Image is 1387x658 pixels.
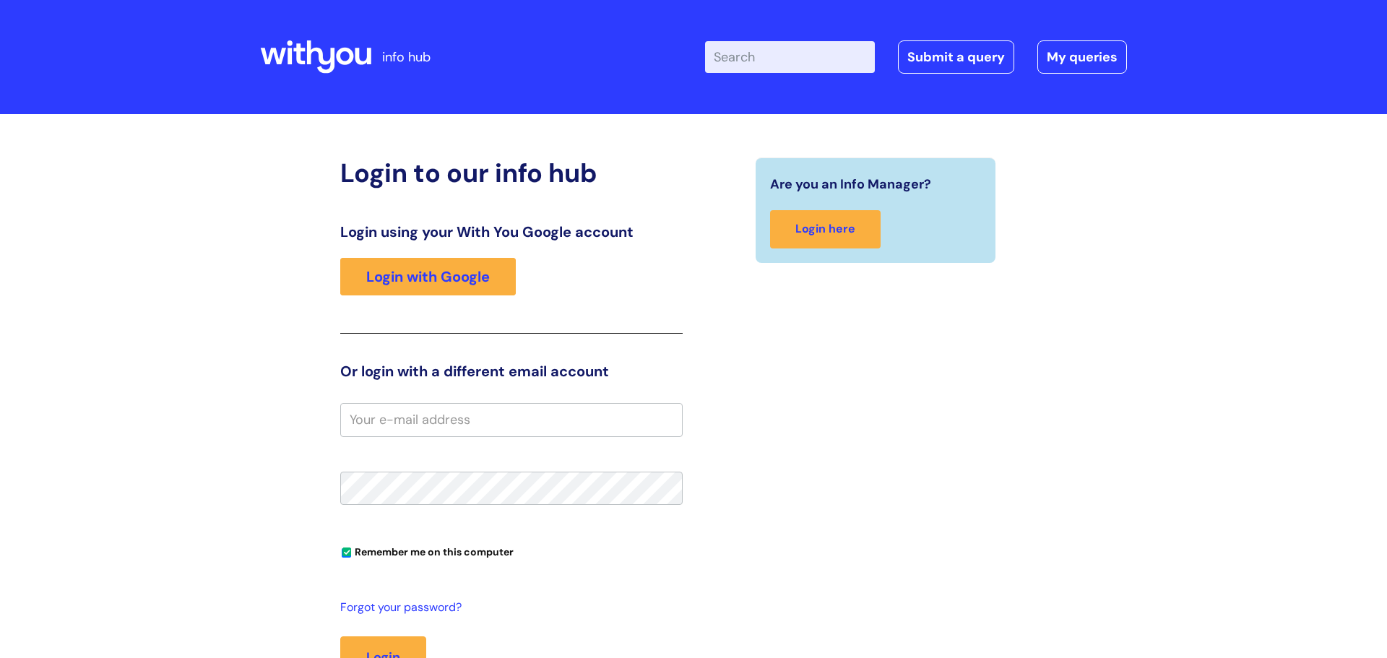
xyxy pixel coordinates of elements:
a: Login with Google [340,258,516,295]
a: Login here [770,210,881,248]
input: Your e-mail address [340,403,683,436]
h3: Login using your With You Google account [340,223,683,241]
h3: Or login with a different email account [340,363,683,380]
input: Remember me on this computer [342,548,351,558]
label: Remember me on this computer [340,542,514,558]
a: Submit a query [898,40,1014,74]
div: You can uncheck this option if you're logging in from a shared device [340,540,683,563]
input: Search [705,41,875,73]
a: My queries [1037,40,1127,74]
span: Are you an Info Manager? [770,173,931,196]
a: Forgot your password? [340,597,675,618]
h2: Login to our info hub [340,157,683,189]
p: info hub [382,46,431,69]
